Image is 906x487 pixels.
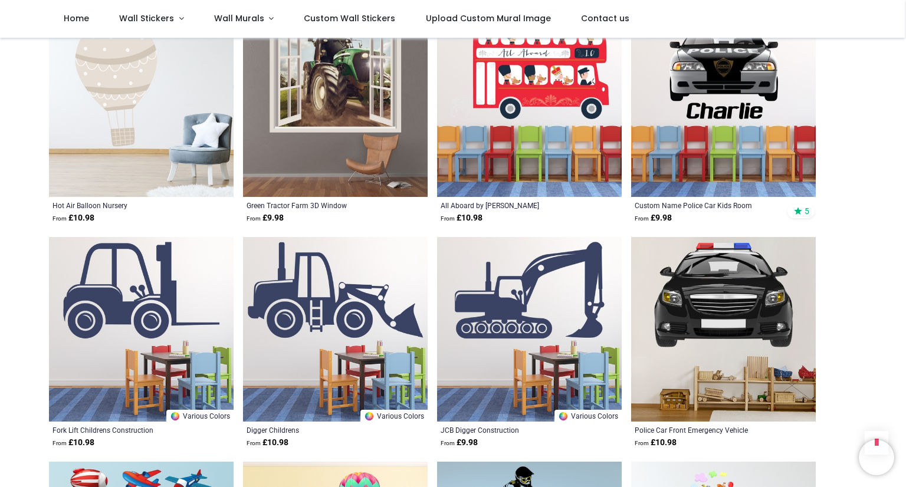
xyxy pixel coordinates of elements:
img: Police Car Front Emergency Vehicle Wall Sticker [631,237,816,422]
a: JCB Digger Construction [441,425,583,435]
span: Wall Stickers [119,12,174,24]
a: Green Tractor Farm 3D Window [247,200,389,210]
a: Various Colors [554,410,622,422]
a: Various Colors [360,410,428,422]
img: Hot Air Balloon Nursery Wall Sticker - Mod7 [49,12,234,197]
img: Green Tractor Farm 3D Window Wall Sticker [243,12,428,197]
strong: £ 10.98 [441,212,482,224]
span: From [52,215,67,222]
img: Color Wheel [364,411,375,422]
span: 5 [805,206,809,216]
span: Contact us [581,12,629,24]
a: Fork Lift Childrens Construction [52,425,195,435]
img: Digger Childrens Wall Sticker [243,237,428,422]
span: From [635,215,649,222]
strong: £ 10.98 [52,437,94,449]
img: Color Wheel [558,411,569,422]
span: From [247,215,261,222]
strong: £ 10.98 [52,212,94,224]
img: Color Wheel [170,411,180,422]
a: Hot Air Balloon Nursery [52,200,195,210]
img: Fork Lift Childrens Construction Wall Sticker [49,237,234,422]
strong: £ 9.98 [635,212,672,224]
a: Police Car Front Emergency Vehicle [635,425,777,435]
a: Various Colors [166,410,234,422]
span: Home [64,12,89,24]
span: Upload Custom Mural Image [426,12,551,24]
a: Digger Childrens [247,425,389,435]
span: From [441,440,455,446]
span: Custom Wall Stickers [304,12,395,24]
span: From [247,440,261,446]
a: All Aboard by [PERSON_NAME] [441,200,583,210]
span: From [52,440,67,446]
img: JCB Digger Construction Wall Sticker - Mod2 [437,237,622,422]
img: Custom Name Police Car Wall Sticker Personalised Kids Room Decal [631,12,816,197]
strong: £ 9.98 [441,437,478,449]
strong: £ 10.98 [635,437,677,449]
strong: £ 10.98 [247,437,288,449]
span: Wall Murals [214,12,264,24]
img: All Aboard Wall Sticker by Klara Hawkins [437,12,622,197]
iframe: Brevo live chat [859,440,894,475]
span: From [441,215,455,222]
strong: £ 9.98 [247,212,284,224]
a: Custom Name Police Car Kids Room [635,200,777,210]
span: From [635,440,649,446]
